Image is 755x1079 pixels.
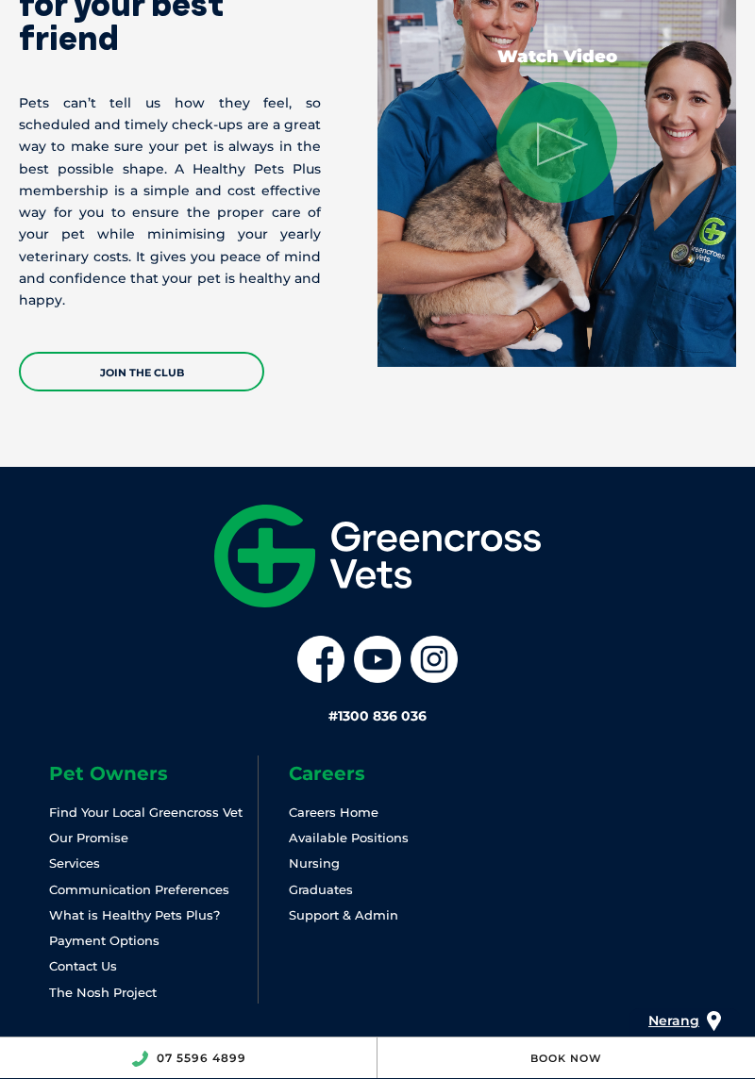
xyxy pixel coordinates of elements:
[648,1012,699,1029] span: Nerang
[49,882,229,897] a: Communication Preferences
[648,1008,699,1034] a: Nerang
[289,764,496,783] h6: Careers
[19,352,264,391] a: JOIN THE CLUB
[328,707,338,724] span: #
[49,764,258,783] h6: Pet Owners
[328,707,427,724] a: #1300 836 036
[530,1052,602,1065] a: Book Now
[289,882,353,897] a: Graduates
[289,805,378,820] a: Careers Home
[289,855,340,871] a: Nursing
[289,830,409,845] a: Available Positions
[707,1011,721,1032] img: location_pin.svg
[289,907,398,922] a: Support & Admin
[49,985,157,1000] a: The Nosh Project
[49,805,243,820] a: Find Your Local Greencross Vet
[131,1051,148,1067] img: location_phone.svg
[49,830,128,845] a: Our Promise
[49,958,117,973] a: Contact Us
[157,1051,246,1065] a: 07 5596 4899
[19,92,321,311] p: Pets can’t tell us how they feel, so scheduled and timely check-ups are a great way to make sure ...
[49,855,100,871] a: Services
[49,933,159,948] a: Payment Options
[496,48,617,65] p: Watch Video
[49,907,220,922] a: What is Healthy Pets Plus?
